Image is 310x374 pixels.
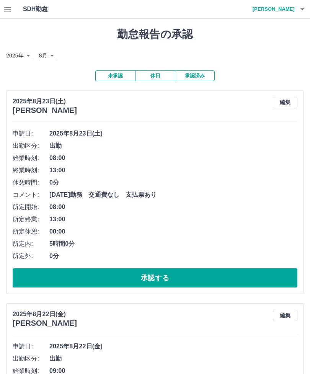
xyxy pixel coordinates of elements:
[49,252,297,261] span: 0分
[273,97,297,108] button: 編集
[13,129,49,138] span: 申請日:
[39,50,57,61] div: 8月
[6,50,33,61] div: 2025年
[49,166,297,175] span: 13:00
[13,178,49,187] span: 休憩時間:
[13,97,77,106] p: 2025年8月23日(土)
[49,190,297,199] span: [DATE]勤務 交通費なし 支払票あり
[13,215,49,224] span: 所定終業:
[13,268,297,287] button: 承認する
[49,203,297,212] span: 08:00
[49,178,297,187] span: 0分
[6,28,304,41] h1: 勤怠報告の承認
[49,129,297,138] span: 2025年8月23日(土)
[49,354,297,363] span: 出勤
[49,154,297,163] span: 08:00
[49,239,297,248] span: 5時間0分
[273,310,297,321] button: 編集
[13,227,49,236] span: 所定休憩:
[13,106,77,115] h3: [PERSON_NAME]
[13,354,49,363] span: 出勤区分:
[13,252,49,261] span: 所定外:
[49,227,297,236] span: 00:00
[13,342,49,351] span: 申請日:
[13,310,77,319] p: 2025年8月22日(金)
[13,166,49,175] span: 終業時刻:
[49,342,297,351] span: 2025年8月22日(金)
[13,190,49,199] span: コメント:
[13,319,77,328] h3: [PERSON_NAME]
[13,141,49,150] span: 出勤区分:
[95,70,135,81] button: 未承認
[13,239,49,248] span: 所定内:
[175,70,215,81] button: 承認済み
[135,70,175,81] button: 休日
[13,203,49,212] span: 所定開始:
[13,154,49,163] span: 始業時刻:
[49,141,297,150] span: 出勤
[49,215,297,224] span: 13:00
